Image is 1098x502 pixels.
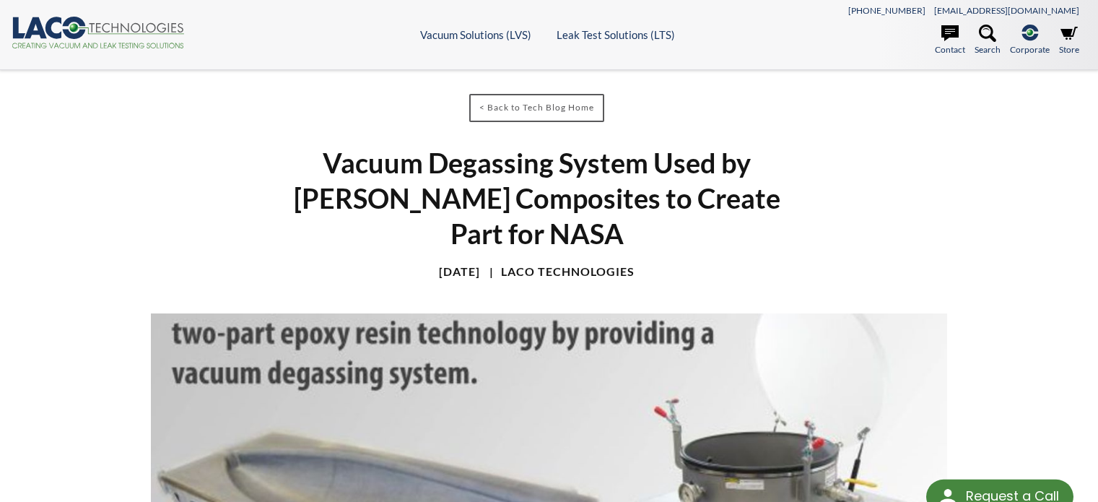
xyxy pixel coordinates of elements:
[439,264,480,280] h4: [DATE]
[271,145,803,252] h1: Vacuum Degassing System Used by [PERSON_NAME] Composites to Create Part for NASA
[420,28,531,41] a: Vacuum Solutions (LVS)
[848,5,925,16] a: [PHONE_NUMBER]
[482,264,635,280] h4: LACO Technologies
[935,25,965,56] a: Contact
[975,25,1001,56] a: Search
[1059,25,1079,56] a: Store
[934,5,1079,16] a: [EMAIL_ADDRESS][DOMAIN_NAME]
[557,28,675,41] a: Leak Test Solutions (LTS)
[1010,43,1050,56] span: Corporate
[469,94,604,122] a: < Back to Tech Blog Home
